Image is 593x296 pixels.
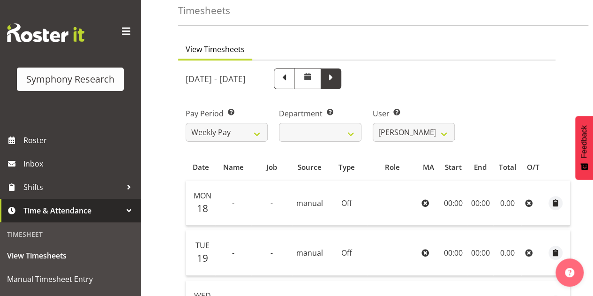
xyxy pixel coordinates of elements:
div: Source [297,162,321,173]
div: Timesheet [2,225,138,244]
span: Tue [195,240,210,250]
div: Name [220,162,246,173]
h4: Timesheets [178,5,230,16]
span: Manual Timesheet Entry [7,272,134,286]
div: Date [191,162,210,173]
span: Time & Attendance [23,204,122,218]
td: 0.00 [493,230,521,275]
td: 00:00 [440,230,467,275]
span: Inbox [23,157,136,171]
span: Roster [23,133,136,147]
span: - [270,248,273,258]
span: View Timesheets [7,249,134,263]
label: User [373,108,455,119]
span: 18 [197,202,208,215]
td: 00:00 [440,181,467,226]
div: Start [445,162,462,173]
img: Rosterit website logo [7,23,84,42]
a: View Timesheets [2,244,138,267]
span: 19 [197,251,208,265]
span: - [232,198,234,208]
span: manual [296,248,323,258]
h5: [DATE] - [DATE] [186,74,246,84]
label: Department [279,108,361,119]
a: Manual Timesheet Entry [2,267,138,291]
label: Pay Period [186,108,268,119]
span: - [270,198,273,208]
div: Symphony Research [26,72,114,86]
span: Feedback [580,125,588,158]
div: End [473,162,488,173]
td: 00:00 [467,230,493,275]
img: help-xxl-2.png [565,268,574,277]
span: View Timesheets [186,44,245,55]
div: O/T [527,162,540,173]
span: Shifts [23,180,122,194]
td: Off [327,230,367,275]
span: Mon [194,190,211,201]
div: Type [332,162,361,173]
button: Feedback - Show survey [575,116,593,180]
div: Total [499,162,516,173]
td: 0.00 [493,181,521,226]
div: Job [256,162,286,173]
span: - [232,248,234,258]
td: Off [327,181,367,226]
td: 00:00 [467,181,493,226]
div: Role [372,162,412,173]
div: MA [423,162,434,173]
span: manual [296,198,323,208]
